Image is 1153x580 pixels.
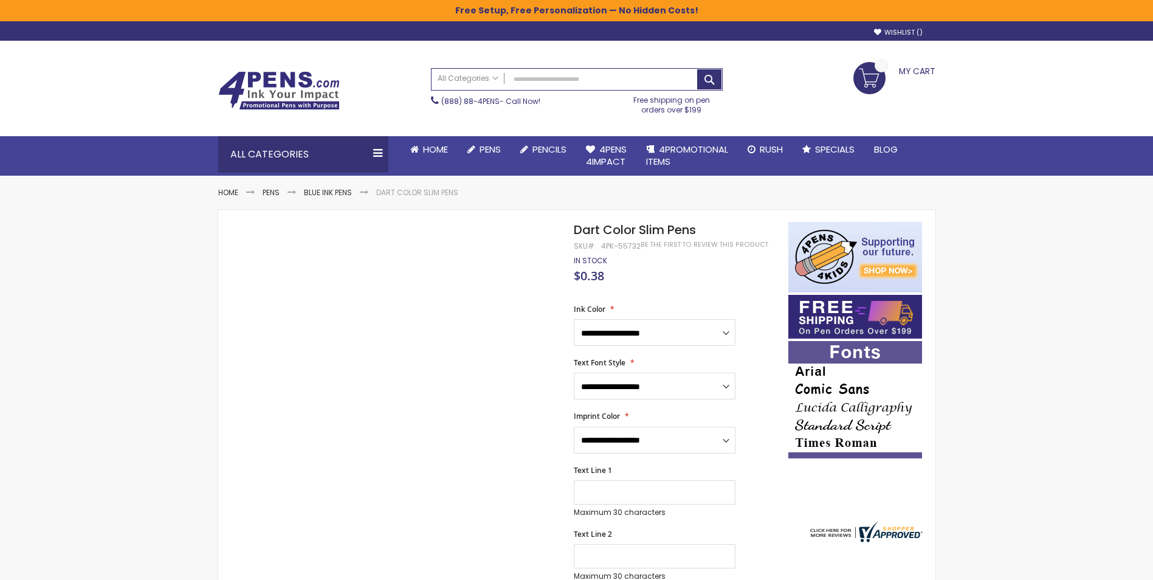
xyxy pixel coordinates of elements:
[511,136,576,163] a: Pencils
[532,143,566,156] span: Pencils
[738,136,793,163] a: Rush
[441,96,540,106] span: - Call Now!
[576,136,636,176] a: 4Pens4impact
[574,411,620,421] span: Imprint Color
[218,71,340,110] img: 4Pens Custom Pens and Promotional Products
[574,465,612,475] span: Text Line 1
[438,74,498,83] span: All Categories
[574,241,596,251] strong: SKU
[218,136,388,173] div: All Categories
[788,341,922,458] img: font-personalization-examples
[458,136,511,163] a: Pens
[574,508,735,517] p: Maximum 30 characters
[793,136,864,163] a: Specials
[218,187,238,198] a: Home
[574,357,625,368] span: Text Font Style
[480,143,501,156] span: Pens
[376,188,458,198] li: Dart Color Slim Pens
[432,69,504,89] a: All Categories
[874,28,923,37] a: Wishlist
[401,136,458,163] a: Home
[574,268,604,284] span: $0.38
[815,143,855,156] span: Specials
[874,143,898,156] span: Blog
[760,143,783,156] span: Rush
[807,534,923,545] a: 4pens.com certificate URL
[574,529,612,539] span: Text Line 2
[601,241,641,251] div: 4pk-55732
[788,295,922,339] img: Free shipping on orders over $199
[586,143,627,168] span: 4Pens 4impact
[574,304,605,314] span: Ink Color
[641,240,768,249] a: Be the first to review this product
[646,143,728,168] span: 4PROMOTIONAL ITEMS
[807,522,923,542] img: 4pens.com widget logo
[636,136,738,176] a: 4PROMOTIONALITEMS
[864,136,907,163] a: Blog
[574,256,607,266] div: Availability
[788,222,922,292] img: 4pens 4 kids
[304,187,352,198] a: Blue ink Pens
[441,96,500,106] a: (888) 88-4PENS
[621,91,723,115] div: Free shipping on pen orders over $199
[263,187,280,198] a: Pens
[574,255,607,266] span: In stock
[574,221,696,238] span: Dart Color Slim Pens
[423,143,448,156] span: Home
